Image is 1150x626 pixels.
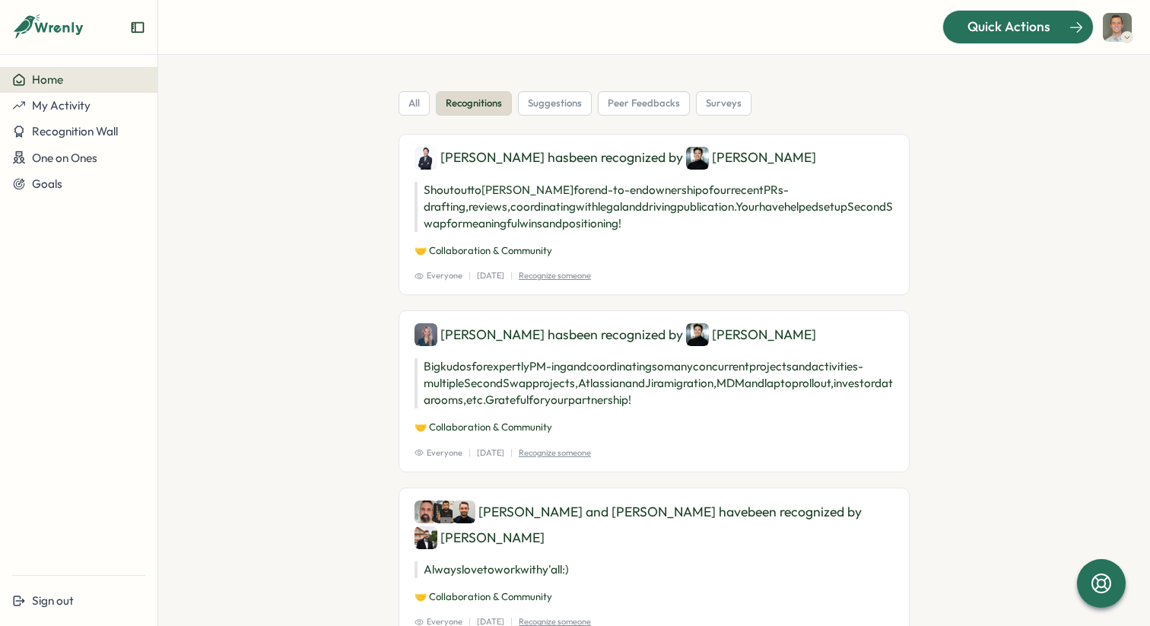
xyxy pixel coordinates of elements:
span: peer feedbacks [608,97,680,110]
p: Recognize someone [519,269,591,282]
div: [PERSON_NAME] [686,147,816,170]
img: Andy Mars [453,500,475,523]
span: surveys [706,97,742,110]
span: Goals [32,176,62,191]
span: all [408,97,420,110]
img: Andre Meirelles [415,500,437,523]
img: Milo [1103,13,1132,42]
span: My Activity [32,98,91,113]
p: Shoutout to [PERSON_NAME] for end-to-end ownership of our recent PRs - drafting, reviews, coordin... [415,182,894,232]
p: | [510,269,513,282]
img: Pedro Martins T Costa [434,500,456,523]
button: Quick Actions [942,10,1094,43]
p: 🤝 Collaboration & Community [415,421,894,434]
span: One on Ones [32,151,97,165]
img: Eugene Tan [686,147,709,170]
p: [DATE] [477,269,504,282]
img: Eugene Tan [686,323,709,346]
span: Sign out [32,593,74,608]
span: Everyone [415,269,462,282]
p: Always love to work with y'all :) [415,561,894,578]
p: | [469,269,471,282]
p: Big kudos for expertly PM-ing and coordinating so many concurrent projects and activities - multi... [415,358,894,408]
p: | [510,446,513,459]
p: 🤝 Collaboration & Community [415,590,894,604]
span: Home [32,72,63,87]
div: [PERSON_NAME] and [PERSON_NAME] have been recognized by [415,500,894,549]
span: Quick Actions [967,17,1050,37]
span: Everyone [415,446,462,459]
p: 🤝 Collaboration & Community [415,244,894,258]
div: [PERSON_NAME] has been recognized by [415,147,894,170]
div: [PERSON_NAME] [686,323,816,346]
img: Sarah Johansson [415,323,437,346]
img: Thomas Bereczky [415,526,437,549]
p: Recognize someone [519,446,591,459]
span: suggestions [528,97,582,110]
div: [PERSON_NAME] [415,526,545,549]
span: recognitions [446,97,502,110]
span: Recognition Wall [32,124,118,138]
button: Expand sidebar [130,20,145,35]
img: Albert Kim [415,147,437,170]
div: [PERSON_NAME] has been recognized by [415,323,894,346]
p: | [469,446,471,459]
p: [DATE] [477,446,504,459]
